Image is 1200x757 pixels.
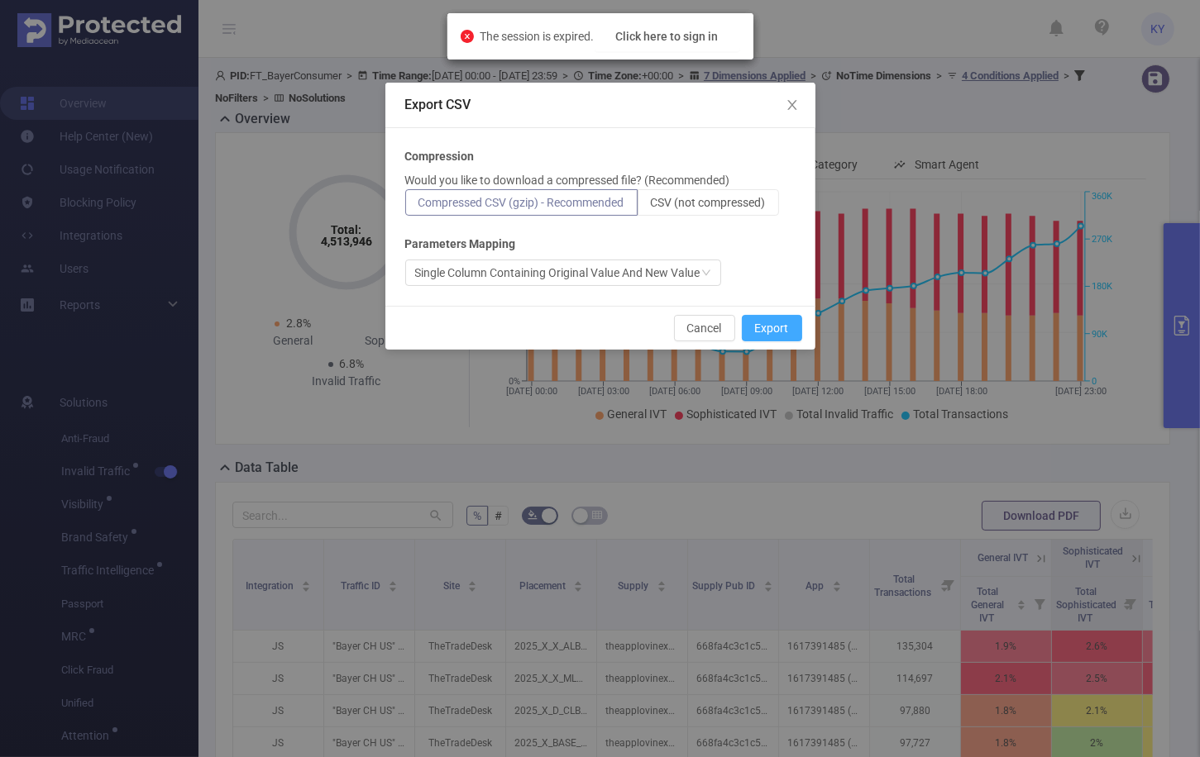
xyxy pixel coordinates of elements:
[651,196,766,209] span: CSV (not compressed)
[418,196,624,209] span: Compressed CSV (gzip) - Recommended
[405,236,516,253] b: Parameters Mapping
[461,30,474,43] i: icon: close-circle
[769,83,815,129] button: Close
[405,172,730,189] p: Would you like to download a compressed file? (Recommended)
[415,260,700,285] div: Single Column Containing Original Value And New Value
[786,98,799,112] i: icon: close
[742,315,802,341] button: Export
[480,30,740,43] span: The session is expired.
[405,96,796,114] div: Export CSV
[674,315,735,341] button: Cancel
[595,21,740,51] button: Click here to sign in
[701,268,711,279] i: icon: down
[405,148,475,165] b: Compression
